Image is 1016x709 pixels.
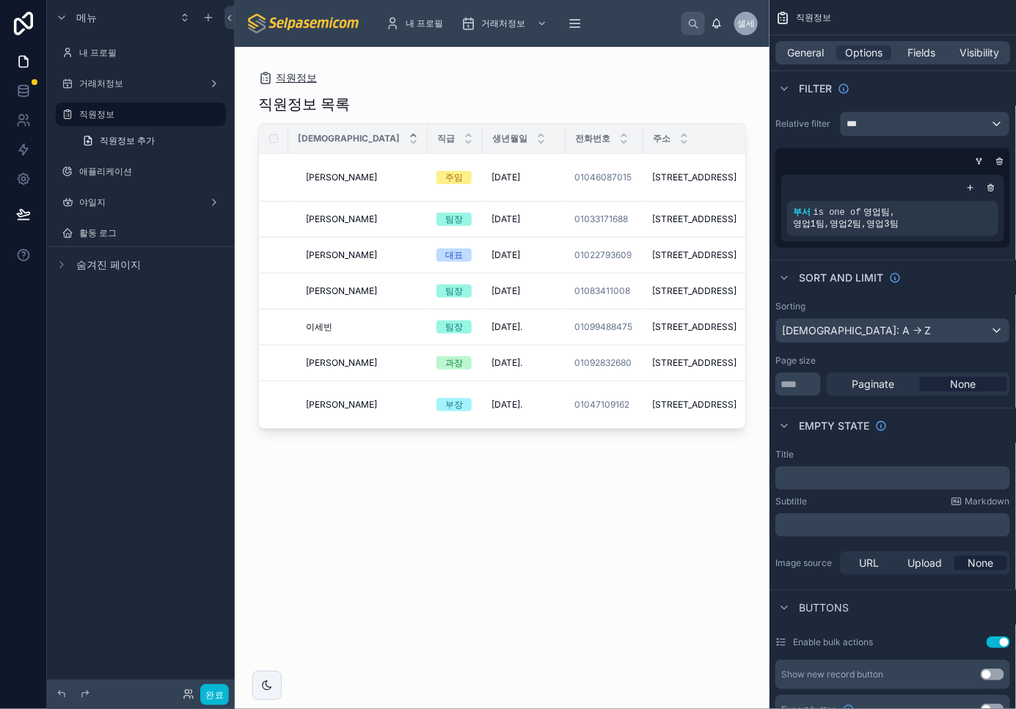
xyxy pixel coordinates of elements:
span: Paginate [852,377,895,392]
font: 주소 [653,133,670,144]
font: [DATE]. [491,399,522,410]
font: [STREET_ADDRESS] [652,399,737,410]
a: 내 프로필 [56,41,226,65]
label: Sorting [775,301,805,312]
font: [PERSON_NAME] [306,249,377,260]
font: 직원정보 [276,71,317,84]
a: 01047109162 [574,399,629,411]
font: 내 프로필 [79,47,117,58]
a: 01046087015 [574,172,632,183]
span: Markdown [965,496,1010,507]
span: None [951,377,976,392]
font: [STREET_ADDRESS] [652,249,737,260]
label: Subtitle [775,496,807,507]
button: 완료 [200,684,229,705]
span: is one of [814,207,861,218]
font: 주임 [445,172,463,183]
font: [STREET_ADDRESS] [652,357,737,368]
font: 숨겨진 페이지 [76,258,141,271]
span: Upload [908,556,943,570]
a: 직원정보 [56,103,226,126]
font: 전화번호 [575,133,610,144]
font: 이세빈 [306,321,332,332]
label: Title [775,449,794,460]
span: Visibility [960,45,1000,60]
button: [DEMOGRAPHIC_DATA]: A -> Z [775,318,1010,343]
a: 거래처정보 [56,72,226,95]
a: 직원정보 [258,70,317,85]
font: [STREET_ADDRESS] [652,321,737,332]
span: Fields [908,45,936,60]
div: 스크롤 가능한 콘텐츠 [373,7,681,40]
font: [DATE] [491,249,520,260]
font: 야일지 [79,196,106,207]
font: 직급 [437,133,455,144]
font: 활동 로그 [79,227,117,238]
span: URL [860,556,880,570]
font: 01047109162 [574,399,629,410]
font: 01099488475 [574,321,632,332]
font: 팀장 [445,321,463,332]
font: 내 프로필 [406,18,443,29]
font: [PERSON_NAME] [306,213,377,224]
font: [DATE] [491,172,520,183]
font: 과장 [445,357,463,368]
font: 애플리케이션 [79,166,132,177]
span: Buttons [799,600,849,615]
a: 애플리케이션 [56,160,226,183]
font: [PERSON_NAME] [306,357,377,368]
span: Empty state [799,419,869,433]
span: 직원정보 [796,12,831,23]
span: , [891,207,896,218]
a: 01033171688 [574,213,628,225]
font: 팀장 [445,285,463,296]
img: 앱 로고 [246,12,362,35]
div: scrollable content [775,466,1010,490]
div: Show new record button [781,669,883,680]
font: 셀세 [737,18,755,29]
span: None [968,556,994,570]
font: 01022793609 [574,249,632,260]
a: 01099488475 [574,321,632,333]
font: 직원정보 목록 [258,95,350,113]
label: Image source [775,557,834,569]
label: Relative filter [775,118,834,130]
a: 내 프로필 [381,10,453,37]
a: 01083411008 [574,285,630,297]
font: 완료 [205,689,224,700]
span: , [862,219,867,229]
font: 거래처정보 [79,78,123,89]
a: 거래처정보 [456,10,555,37]
font: 팀장 [445,213,463,224]
font: 부장 [445,399,463,410]
div: [DEMOGRAPHIC_DATA]: A -> Z [776,319,1009,342]
font: 메뉴 [76,11,97,23]
font: [STREET_ADDRESS] [652,213,737,224]
font: 생년월일 [492,133,527,144]
font: [DATE] [491,285,520,296]
font: [DATE] [491,213,520,224]
font: 거래처정보 [481,18,525,29]
a: 활동 로그 [56,221,226,245]
font: [STREET_ADDRESS] [652,285,737,296]
a: 01092832680 [574,357,632,369]
font: [DATE]. [491,321,522,332]
span: Sort And Limit [799,271,883,285]
span: Options [845,45,882,60]
font: [PERSON_NAME] [306,399,377,410]
font: [PERSON_NAME] [306,285,377,296]
font: [PERSON_NAME] [306,172,377,183]
label: Page size [775,355,816,367]
font: 01083411008 [574,285,630,296]
a: 직원정보 추가 [73,129,226,153]
font: [STREET_ADDRESS] [652,172,737,183]
a: 야일지 [56,191,226,214]
span: 직원정보 추가 [100,135,155,147]
div: scrollable content [775,513,1010,537]
font: 대표 [445,249,463,260]
font: 직원정보 [79,109,114,120]
a: 01022793609 [574,249,632,261]
span: General [788,45,825,60]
